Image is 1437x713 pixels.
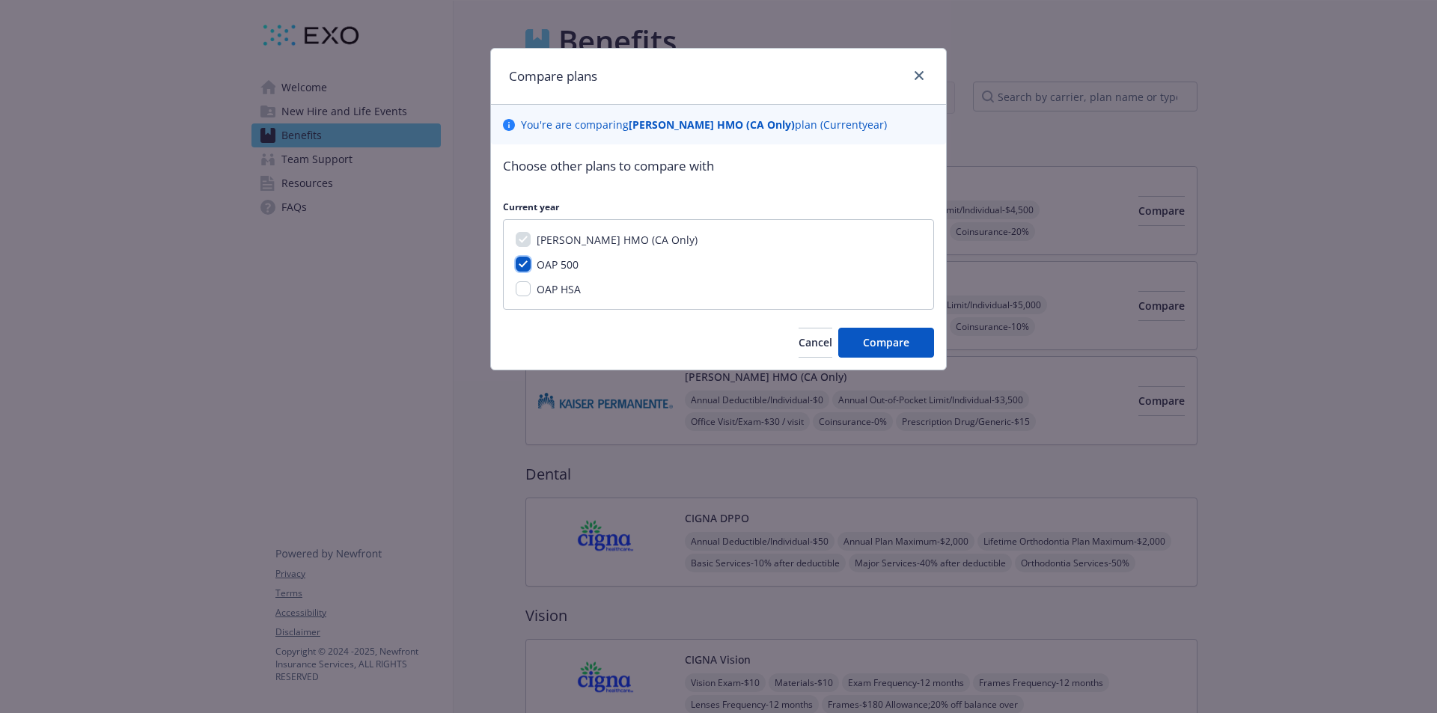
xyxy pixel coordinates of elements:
[537,257,579,272] span: OAP 500
[838,328,934,358] button: Compare
[863,335,909,349] span: Compare
[799,328,832,358] button: Cancel
[503,156,934,176] p: Choose other plans to compare with
[503,201,934,213] p: Current year
[910,67,928,85] a: close
[509,67,597,86] h1: Compare plans
[629,117,795,132] b: [PERSON_NAME] HMO (CA Only)
[799,335,832,349] span: Cancel
[537,233,698,247] span: [PERSON_NAME] HMO (CA Only)
[521,117,887,132] p: You ' re are comparing plan ( Current year)
[537,282,581,296] span: OAP HSA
